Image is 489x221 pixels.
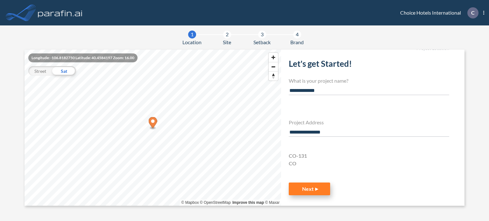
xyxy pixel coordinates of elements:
[28,53,138,62] div: Longitude: -106.8182750 Latitude: 40.4584197 Zoom: 16.00
[289,119,449,125] h4: Project Address
[269,62,278,71] button: Zoom out
[182,38,202,46] span: Location
[471,10,475,16] p: C
[188,31,196,38] div: 1
[269,53,278,62] button: Zoom in
[223,38,231,46] span: Site
[289,160,296,167] span: CO
[200,200,231,205] a: OpenStreetMap
[289,152,307,160] span: CO-131
[28,66,52,76] div: Street
[232,200,264,205] a: Improve this map
[25,50,281,206] canvas: Map
[265,200,280,205] a: Maxar
[290,38,304,46] span: Brand
[37,6,84,19] img: logo
[52,66,76,76] div: Sat
[253,38,271,46] span: Setback
[289,183,330,195] button: Next
[181,200,199,205] a: Mapbox
[289,78,449,84] h4: What is your project name?
[269,72,278,80] span: Reset bearing to north
[293,31,301,38] div: 4
[269,71,278,80] button: Reset bearing to north
[258,31,266,38] div: 3
[148,117,157,130] div: Map marker
[223,31,231,38] div: 2
[289,59,449,71] h2: Let's get Started!
[391,7,484,18] div: Choice Hotels International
